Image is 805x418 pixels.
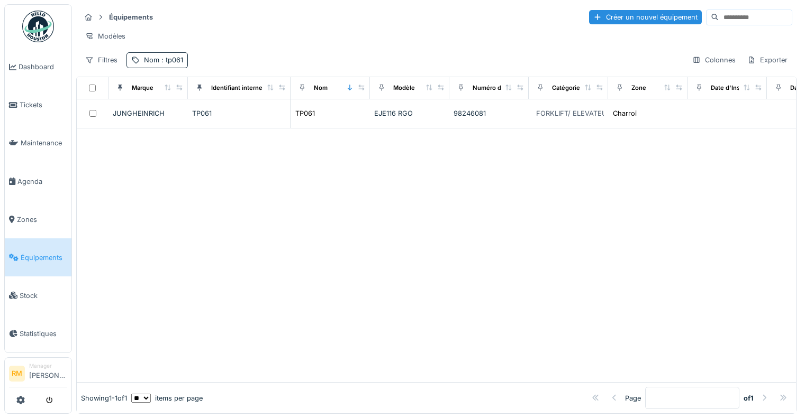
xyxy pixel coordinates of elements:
div: EJE116 RGO [374,108,445,118]
div: Nom [144,55,183,65]
a: RM Manager[PERSON_NAME] [9,362,67,387]
div: FORKLIFT/ ELEVATEUR [536,108,611,118]
div: Manager [29,362,67,370]
div: Charroi [613,108,637,118]
strong: of 1 [744,393,754,403]
div: 98246081 [454,108,524,118]
div: Créer un nouvel équipement [589,10,702,24]
div: Modèles [80,29,130,44]
div: Page [625,393,641,403]
a: Tickets [5,86,71,124]
img: Badge_color-CXgf-gQk.svg [22,11,54,42]
span: Équipements [21,253,67,263]
span: Statistiques [20,329,67,339]
div: JUNGHEINRICH [113,108,184,118]
div: TP061 [295,108,315,118]
div: Marque [132,83,153,92]
div: Exporter [743,52,792,68]
div: Identifiant interne [211,83,263,92]
div: TP061 [192,108,286,118]
span: Dashboard [19,62,67,72]
a: Agenda [5,162,71,200]
a: Statistiques [5,314,71,352]
a: Dashboard [5,48,71,86]
div: Filtres [80,52,122,68]
a: Stock [5,276,71,314]
strong: Équipements [105,12,157,22]
span: Tickets [20,100,67,110]
span: : tp061 [159,56,183,64]
div: Colonnes [688,52,740,68]
a: Zones [5,200,71,238]
span: Maintenance [21,138,67,148]
span: Stock [20,291,67,301]
div: Numéro de Série [473,83,521,92]
div: Catégories d'équipement [552,83,626,92]
div: Zone [631,83,646,92]
span: Agenda [17,177,67,187]
a: Équipements [5,238,71,276]
div: Showing 1 - 1 of 1 [81,393,127,403]
li: [PERSON_NAME] [29,362,67,385]
span: Zones [17,215,67,225]
li: RM [9,366,25,382]
div: Modèle [393,83,415,92]
a: Maintenance [5,124,71,162]
div: items per page [131,393,203,403]
div: Nom [314,83,328,92]
div: Date d'Installation [711,83,763,92]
